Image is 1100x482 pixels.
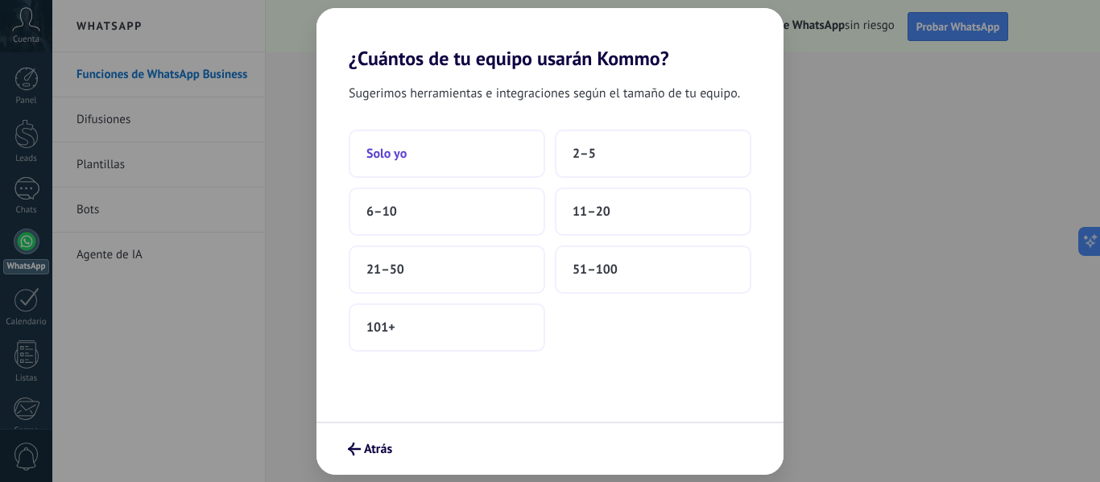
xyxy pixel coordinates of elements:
[349,303,545,352] button: 101+
[555,245,751,294] button: 51–100
[341,435,399,463] button: Atrás
[366,319,395,336] span: 101+
[316,8,784,70] h2: ¿Cuántos de tu equipo usarán Kommo?
[349,130,545,178] button: Solo yo
[349,187,545,236] button: 6–10
[573,262,618,278] span: 51–100
[366,146,407,162] span: Solo yo
[366,262,404,278] span: 21–50
[555,130,751,178] button: 2–5
[349,245,545,294] button: 21–50
[573,204,610,220] span: 11–20
[349,83,740,104] span: Sugerimos herramientas e integraciones según el tamaño de tu equipo.
[364,443,392,455] span: Atrás
[573,146,596,162] span: 2–5
[366,204,397,220] span: 6–10
[555,187,751,236] button: 11–20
